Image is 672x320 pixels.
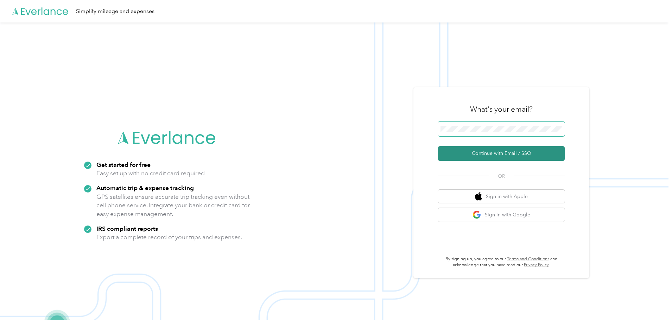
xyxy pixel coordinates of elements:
[96,169,205,178] p: Easy set up with no credit card required
[96,192,250,218] p: GPS satellites ensure accurate trip tracking even without cell phone service. Integrate your bank...
[76,7,154,16] div: Simplify mileage and expenses
[96,184,194,191] strong: Automatic trip & expense tracking
[473,210,481,219] img: google logo
[438,256,565,268] p: By signing up, you agree to our and acknowledge that you have read our .
[524,262,549,268] a: Privacy Policy
[438,208,565,222] button: google logoSign in with Google
[470,104,533,114] h3: What's your email?
[438,146,565,161] button: Continue with Email / SSO
[96,161,151,168] strong: Get started for free
[475,192,482,201] img: apple logo
[489,172,514,180] span: OR
[507,256,549,262] a: Terms and Conditions
[438,190,565,203] button: apple logoSign in with Apple
[96,225,158,232] strong: IRS compliant reports
[96,233,242,242] p: Export a complete record of your trips and expenses.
